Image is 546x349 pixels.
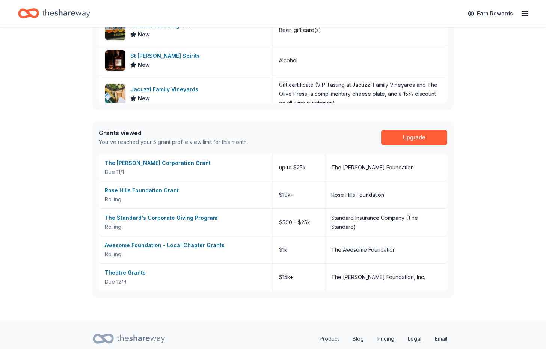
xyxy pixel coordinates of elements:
a: Home [18,5,90,22]
nav: quick links [314,331,453,346]
div: Rolling [105,195,267,204]
span: New [138,30,150,39]
a: Product [314,331,345,346]
div: Standard Insurance Company (The Standard) [331,213,441,231]
div: The Awesome Foundation [331,245,396,254]
div: The [PERSON_NAME] Corporation Grant [105,159,267,168]
div: $1k [273,236,325,263]
a: Blog [347,331,370,346]
div: Rolling [105,222,267,231]
div: Due 12/4 [105,277,267,286]
img: Image for Fieldwork Brewing Co. [105,20,125,40]
a: Email [429,331,453,346]
a: Legal [402,331,427,346]
a: Pricing [371,331,400,346]
div: $15k+ [273,264,325,291]
div: You've reached your 5 grant profile view limit for this month. [99,137,248,147]
div: $500 – $25k [273,209,325,236]
div: Theatre Grants [105,268,267,277]
div: The [PERSON_NAME] Foundation [331,163,414,172]
span: New [138,94,150,103]
div: The Standard's Corporate Giving Program [105,213,267,222]
img: Image for St George Spirits [105,50,125,71]
div: Rose Hills Foundation [331,190,384,199]
span: New [138,60,150,69]
a: Earn Rewards [463,7,517,20]
div: Awesome Foundation - Local Chapter Grants [105,241,267,250]
div: Rolling [105,250,267,259]
div: up to $25k [273,154,325,181]
div: St [PERSON_NAME] Spirits [130,51,203,60]
div: Rose Hills Foundation Grant [105,186,267,195]
div: Beer, gift card(s) [279,26,321,35]
div: The [PERSON_NAME] Foundation, Inc. [331,273,425,282]
div: Gift certificate (VIP Tasting at Jacuzzi Family Vineyards and The Olive Press, a complimentary ch... [279,80,441,107]
div: Due 11/1 [105,168,267,177]
div: $10k+ [273,181,325,208]
div: Jacuzzi Family Vineyards [130,85,201,94]
div: Alcohol [279,56,297,65]
img: Image for Jacuzzi Family Vineyards [105,84,125,104]
a: Upgrade [381,130,447,145]
div: Grants viewed [99,128,248,137]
